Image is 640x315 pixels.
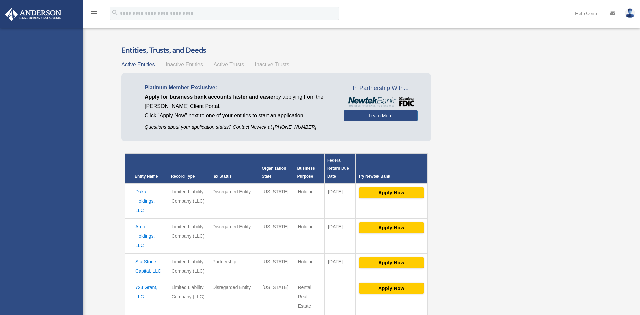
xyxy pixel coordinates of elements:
img: User Pic [625,8,635,18]
td: 723 Grant, LLC [132,279,168,314]
p: Questions about your application status? Contact Newtek at [PHONE_NUMBER] [145,123,334,131]
span: Active Entities [121,62,155,67]
i: search [111,9,119,16]
span: Apply for business bank accounts faster and easier [145,94,275,100]
p: by applying from the [PERSON_NAME] Client Portal. [145,92,334,111]
span: Inactive Trusts [255,62,289,67]
th: Business Purpose [294,154,325,184]
button: Apply Now [359,222,424,233]
td: [US_STATE] [259,183,294,219]
td: Holding [294,254,325,279]
td: StarStone Capital, LLC [132,254,168,279]
th: Tax Status [209,154,259,184]
td: Disregarded Entity [209,183,259,219]
img: Anderson Advisors Platinum Portal [3,8,63,21]
td: [DATE] [324,183,355,219]
td: [US_STATE] [259,254,294,279]
img: NewtekBankLogoSM.png [347,97,414,107]
td: Limited Liability Company (LLC) [168,279,209,314]
i: menu [90,9,98,17]
p: Platinum Member Exclusive: [145,83,334,92]
td: Disregarded Entity [209,279,259,314]
span: Inactive Entities [166,62,203,67]
td: Limited Liability Company (LLC) [168,219,209,254]
td: Holding [294,183,325,219]
td: Daka Holdings, LLC [132,183,168,219]
td: Partnership [209,254,259,279]
th: Federal Return Due Date [324,154,355,184]
a: menu [90,12,98,17]
td: [DATE] [324,254,355,279]
p: Click "Apply Now" next to one of your entities to start an application. [145,111,334,120]
td: Holding [294,219,325,254]
a: Learn More [344,110,417,121]
td: Argo Holdings, LLC [132,219,168,254]
td: Limited Liability Company (LLC) [168,183,209,219]
button: Apply Now [359,187,424,198]
td: Rental Real Estate [294,279,325,314]
h3: Entities, Trusts, and Deeds [121,45,431,55]
span: In Partnership With... [344,83,417,94]
td: [US_STATE] [259,279,294,314]
span: Active Trusts [214,62,244,67]
td: Limited Liability Company (LLC) [168,254,209,279]
button: Apply Now [359,257,424,268]
td: Disregarded Entity [209,219,259,254]
div: Try Newtek Bank [358,172,425,180]
th: Entity Name [132,154,168,184]
th: Organization State [259,154,294,184]
button: Apply Now [359,283,424,294]
td: [US_STATE] [259,219,294,254]
td: [DATE] [324,219,355,254]
th: Record Type [168,154,209,184]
